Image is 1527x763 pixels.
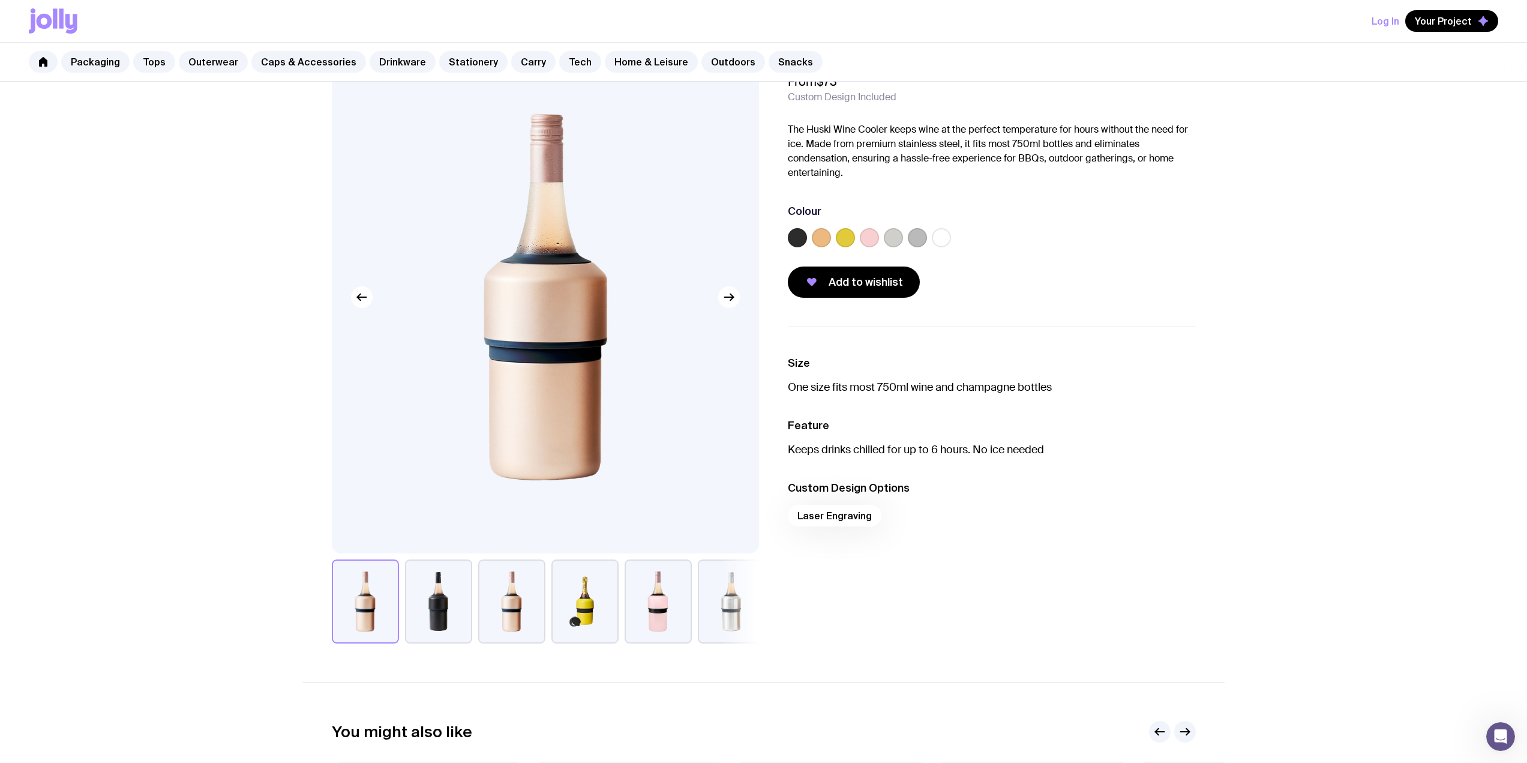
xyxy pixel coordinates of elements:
[788,122,1196,180] p: The Huski Wine Cooler keeps wine at the perfect temperature for hours without the need for ice. M...
[701,51,765,73] a: Outdoors
[817,74,837,89] span: $73
[788,356,1196,370] h3: Size
[788,267,920,298] button: Add to wishlist
[61,51,130,73] a: Packaging
[370,51,436,73] a: Drinkware
[1405,10,1498,32] button: Your Project
[439,51,508,73] a: Stationery
[788,380,1196,394] p: One size fits most 750ml wine and champagne bottles
[605,51,698,73] a: Home & Leisure
[1372,10,1399,32] button: Log In
[788,74,837,89] span: From
[788,204,821,219] h3: Colour
[251,51,366,73] a: Caps & Accessories
[133,51,175,73] a: Tops
[179,51,248,73] a: Outerwear
[788,418,1196,433] h3: Feature
[788,442,1196,457] p: Keeps drinks chilled for up to 6 hours. No ice needed
[1415,15,1472,27] span: Your Project
[829,275,903,289] span: Add to wishlist
[332,723,472,741] h2: You might also like
[1486,722,1515,751] iframe: Intercom live chat
[788,91,896,103] span: Custom Design Included
[559,51,601,73] a: Tech
[788,481,1196,495] h3: Custom Design Options
[511,51,556,73] a: Carry
[769,51,823,73] a: Snacks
